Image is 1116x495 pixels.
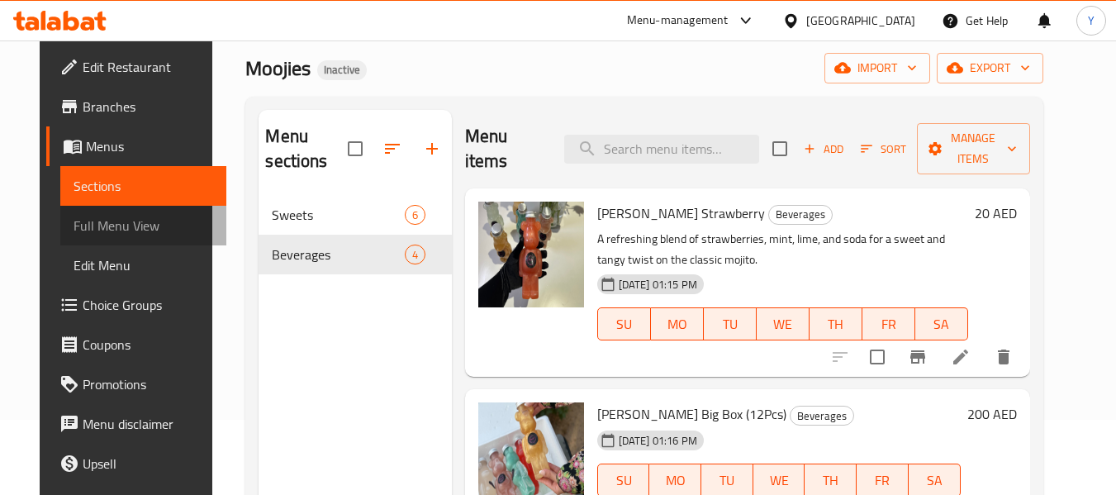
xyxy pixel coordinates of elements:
[790,406,854,426] div: Beverages
[46,126,226,166] a: Menus
[83,57,213,77] span: Edit Restaurant
[915,469,954,493] span: SA
[272,205,404,225] span: Sweets
[83,335,213,355] span: Coupons
[769,205,832,224] span: Beverages
[74,216,213,236] span: Full Menu View
[762,131,797,166] span: Select section
[46,87,226,126] a: Branches
[605,312,644,336] span: SU
[768,205,833,225] div: Beverages
[83,97,213,117] span: Branches
[597,201,765,226] span: [PERSON_NAME] Strawberry
[824,53,930,83] button: import
[760,469,799,493] span: WE
[259,235,451,274] div: Beverages4
[797,136,850,162] span: Add item
[857,136,910,162] button: Sort
[863,469,902,493] span: FR
[984,337,1023,377] button: delete
[763,312,803,336] span: WE
[83,454,213,474] span: Upsell
[1088,12,1095,30] span: Y
[612,433,704,449] span: [DATE] 01:16 PM
[597,229,968,270] p: A refreshing blend of strawberries, mint, lime, and soda for a sweet and tangy twist on the class...
[862,307,915,340] button: FR
[791,407,853,426] span: Beverages
[898,337,938,377] button: Branch-specific-item
[272,245,404,264] span: Beverages
[74,176,213,196] span: Sections
[810,307,862,340] button: TH
[478,202,584,307] img: Freddy Mojito Strawberry
[317,60,367,80] div: Inactive
[338,131,373,166] span: Select all sections
[861,140,906,159] span: Sort
[60,166,226,206] a: Sections
[806,12,915,30] div: [GEOGRAPHIC_DATA]
[811,469,850,493] span: TH
[651,307,704,340] button: MO
[597,402,786,426] span: [PERSON_NAME] Big Box (12Pcs)
[46,444,226,483] a: Upsell
[704,307,757,340] button: TU
[860,340,895,374] span: Select to update
[850,136,917,162] span: Sort items
[86,136,213,156] span: Menus
[412,129,452,169] button: Add section
[83,295,213,315] span: Choice Groups
[60,245,226,285] a: Edit Menu
[605,469,643,493] span: SU
[656,469,695,493] span: MO
[710,312,750,336] span: TU
[83,374,213,394] span: Promotions
[60,206,226,245] a: Full Menu View
[406,247,425,263] span: 4
[259,195,451,235] div: Sweets6
[838,58,917,79] span: import
[967,402,1017,426] h6: 200 AED
[406,207,425,223] span: 6
[597,307,651,340] button: SU
[46,285,226,325] a: Choice Groups
[612,277,704,293] span: [DATE] 01:15 PM
[46,364,226,404] a: Promotions
[658,312,697,336] span: MO
[975,202,1017,225] h6: 20 AED
[757,307,810,340] button: WE
[627,11,729,31] div: Menu-management
[405,205,425,225] div: items
[951,347,971,367] a: Edit menu item
[373,129,412,169] span: Sort sections
[317,63,367,77] span: Inactive
[922,312,962,336] span: SA
[950,58,1030,79] span: export
[801,140,846,159] span: Add
[83,414,213,434] span: Menu disclaimer
[74,255,213,275] span: Edit Menu
[46,47,226,87] a: Edit Restaurant
[46,404,226,444] a: Menu disclaimer
[564,135,759,164] input: search
[797,136,850,162] button: Add
[245,50,311,87] span: Moojies
[465,124,545,174] h2: Menu items
[869,312,909,336] span: FR
[265,124,347,174] h2: Menu sections
[930,128,1016,169] span: Manage items
[816,312,856,336] span: TH
[915,307,968,340] button: SA
[259,188,451,281] nav: Menu sections
[46,325,226,364] a: Coupons
[917,123,1029,174] button: Manage items
[937,53,1043,83] button: export
[708,469,747,493] span: TU
[405,245,425,264] div: items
